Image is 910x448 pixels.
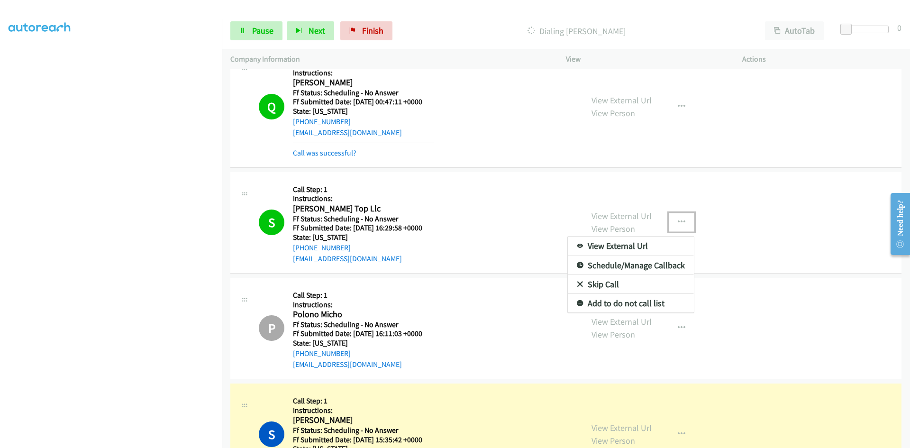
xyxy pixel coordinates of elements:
h1: S [259,421,284,447]
a: View External Url [568,237,694,256]
a: Add to do not call list [568,294,694,313]
a: Schedule/Manage Callback [568,256,694,275]
h1: P [259,315,284,341]
a: Skip Call [568,275,694,294]
iframe: Resource Center [883,186,910,262]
